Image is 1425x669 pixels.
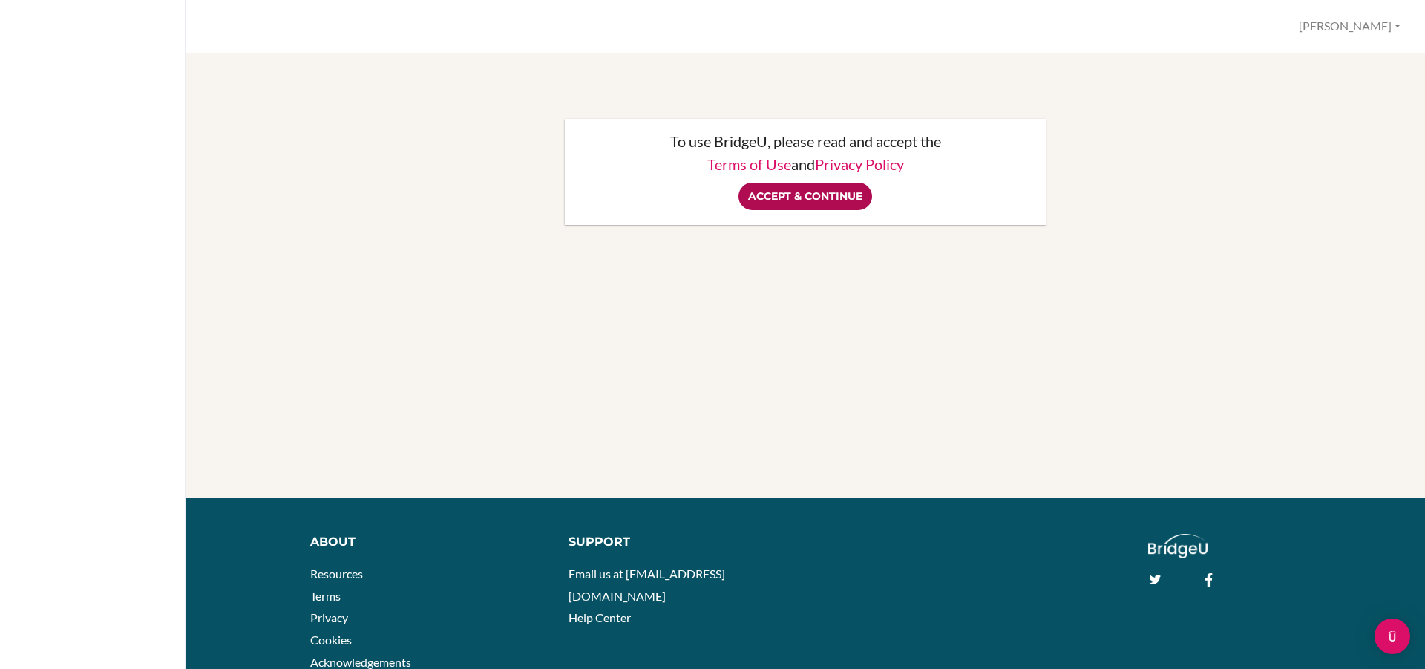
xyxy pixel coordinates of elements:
a: Resources [310,567,363,581]
div: Open Intercom Messenger [1375,619,1410,654]
button: [PERSON_NAME] [1292,13,1407,40]
a: Cookies [310,633,352,647]
p: To use BridgeU, please read and accept the [580,134,1031,149]
img: logo_white@2x-f4f0deed5e89b7ecb1c2cc34c3e3d731f90f0f143d5ea2071677605dd97b5244.png [1148,534,1208,558]
p: and [580,157,1031,172]
a: Terms of Use [707,155,791,173]
a: Privacy [310,610,348,624]
div: Support [569,534,792,551]
a: Acknowledgements [310,655,411,669]
a: Help Center [569,610,631,624]
input: Accept & Continue [738,183,872,210]
div: About [310,534,547,551]
a: Terms [310,589,341,603]
a: Email us at [EMAIL_ADDRESS][DOMAIN_NAME] [569,567,725,603]
a: Privacy Policy [815,155,904,173]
